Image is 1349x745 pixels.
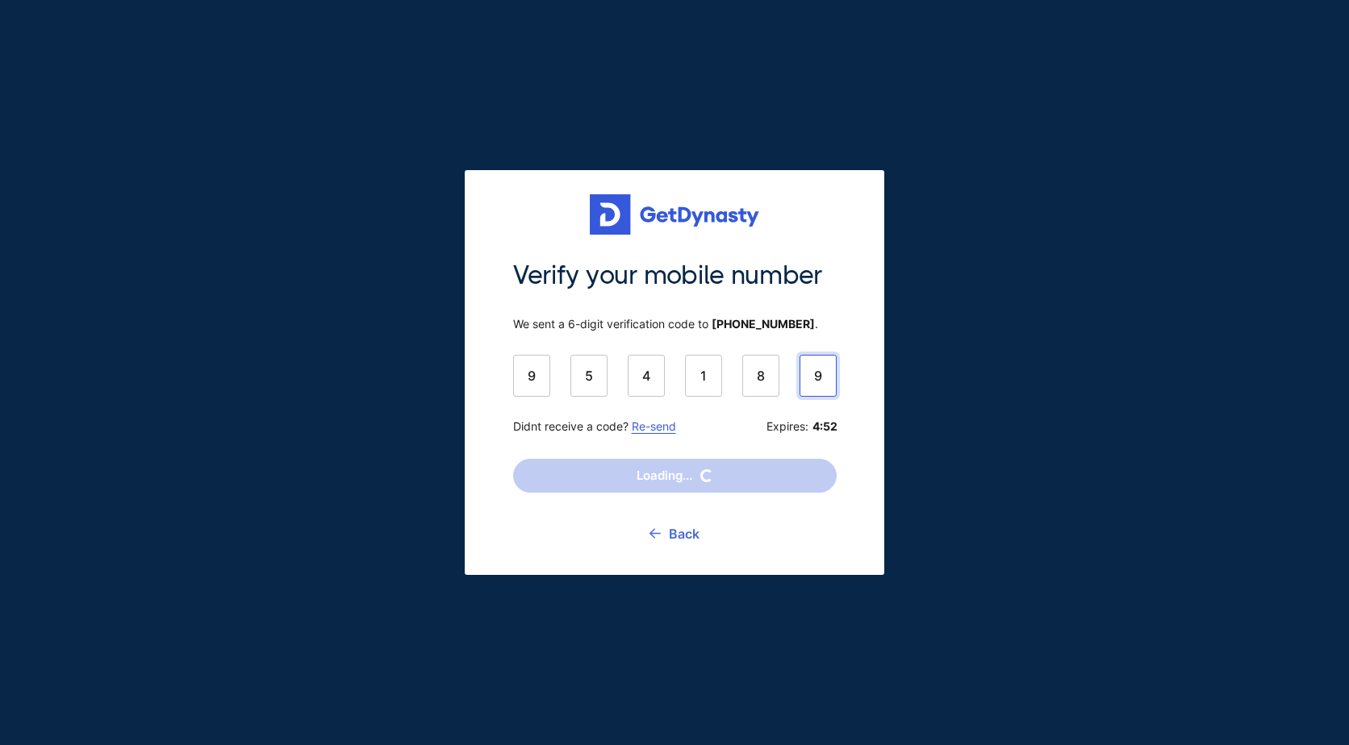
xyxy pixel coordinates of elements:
[712,317,815,331] b: [PHONE_NUMBER]
[513,259,837,293] span: Verify your mobile number
[632,419,676,433] a: Re-send
[513,317,837,331] span: We sent a 6-digit verification code to .
[513,419,676,434] span: Didnt receive a code?
[649,514,700,554] a: Back
[649,528,661,539] img: go back icon
[766,419,837,434] span: Expires:
[590,194,759,235] img: Get started for free with Dynasty Trust Company
[812,419,837,434] b: 4:52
